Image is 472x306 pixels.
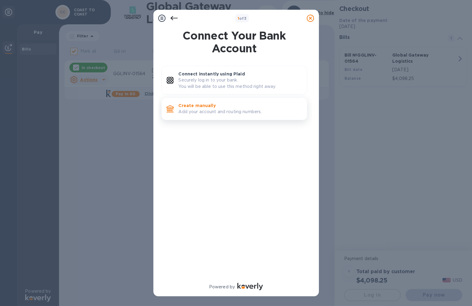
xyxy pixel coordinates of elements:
[179,109,302,115] p: Add your account and routing numbers.
[237,283,263,290] img: Logo
[179,77,302,90] p: Securely log in to your bank. You will be able to use this method right away.
[238,16,239,21] span: 1
[159,29,310,55] h1: Connect Your Bank Account
[179,71,302,77] p: Connect instantly using Plaid
[209,284,235,290] p: Powered by
[179,103,302,109] p: Create manually
[238,16,247,21] b: of 3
